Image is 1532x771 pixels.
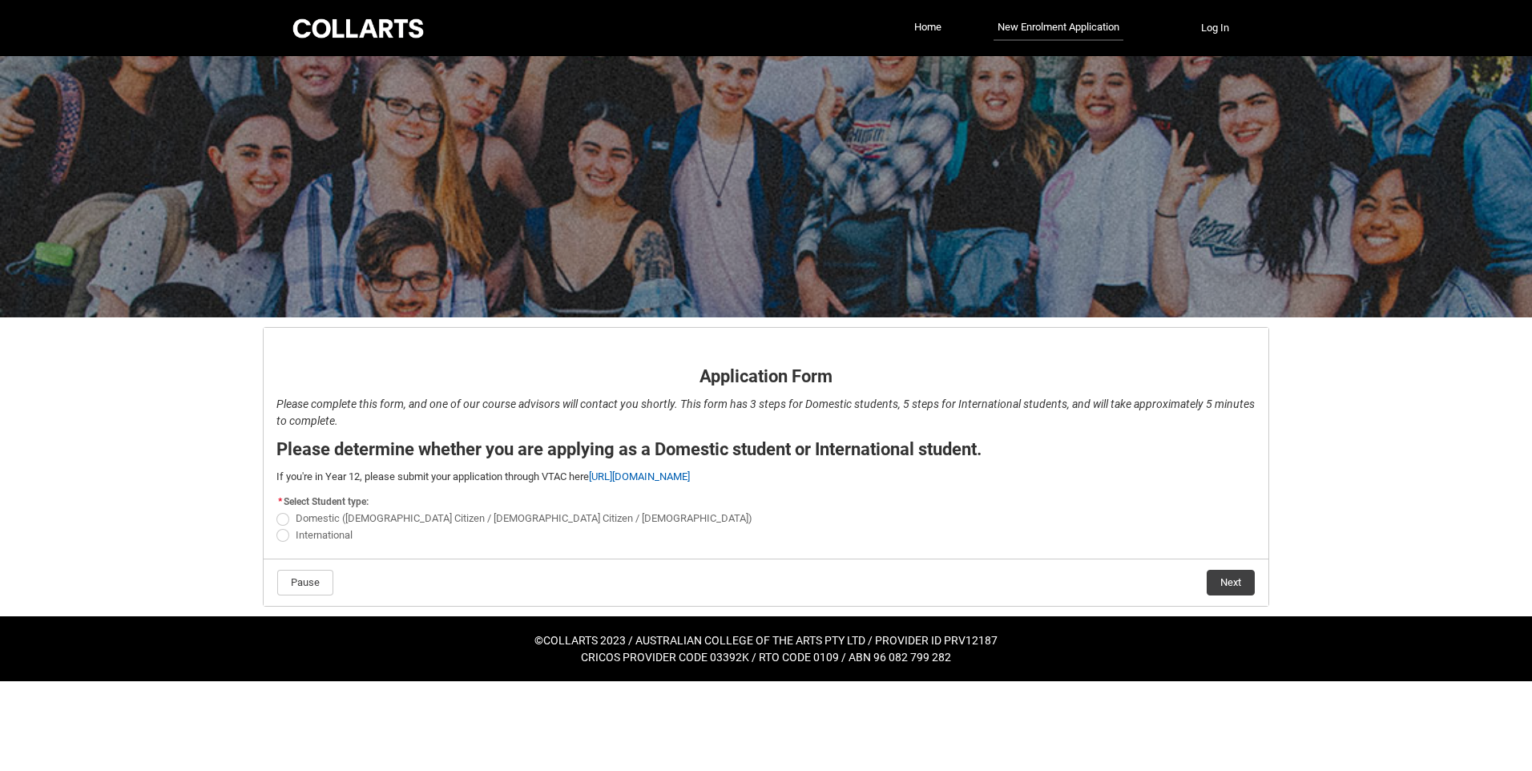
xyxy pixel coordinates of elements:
abbr: required [278,496,282,507]
a: New Enrolment Application [994,15,1123,41]
article: REDU_Application_Form_for_Applicant flow [263,327,1269,607]
a: Home [910,15,945,39]
p: If you're in Year 12, please submit your application through VTAC here [276,469,1256,485]
button: Pause [277,570,333,595]
a: [URL][DOMAIN_NAME] [589,470,690,482]
span: Domestic ([DEMOGRAPHIC_DATA] Citizen / [DEMOGRAPHIC_DATA] Citizen / [DEMOGRAPHIC_DATA]) [296,512,752,524]
strong: Please determine whether you are applying as a Domestic student or International student. [276,439,982,459]
strong: Application Form - Page 1 [276,339,426,354]
button: Log In [1187,15,1243,41]
span: International [296,529,353,541]
button: Next [1207,570,1255,595]
em: Please complete this form, and one of our course advisors will contact you shortly. This form has... [276,398,1255,427]
span: Select Student type: [284,496,369,507]
strong: Application Form [699,366,833,386]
